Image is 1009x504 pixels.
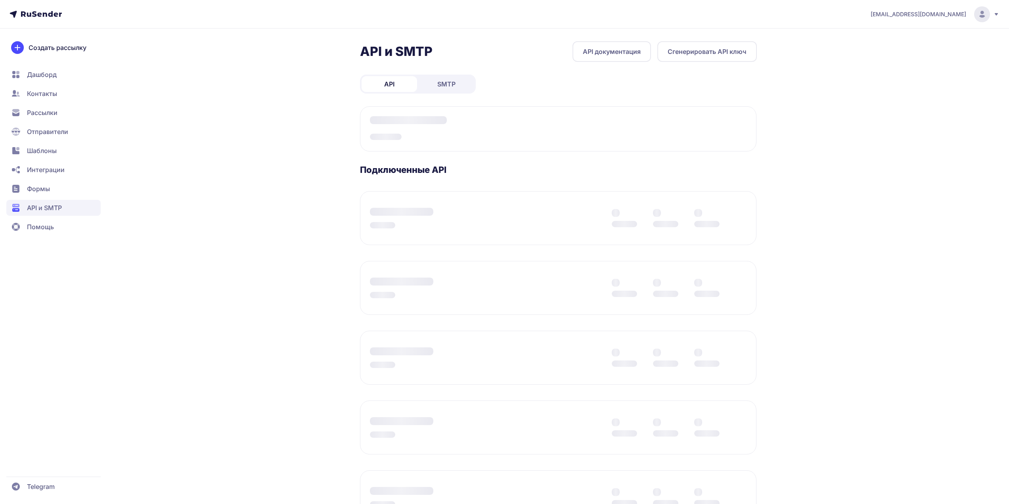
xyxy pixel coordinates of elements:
[27,184,50,194] span: Формы
[27,165,65,174] span: Интеграции
[871,10,966,18] span: [EMAIL_ADDRESS][DOMAIN_NAME]
[29,43,86,52] span: Создать рассылку
[27,222,54,232] span: Помощь
[384,79,394,89] span: API
[27,108,57,117] span: Рассылки
[6,479,101,494] a: Telegram
[437,79,456,89] span: SMTP
[419,76,474,92] a: SMTP
[362,76,417,92] a: API
[27,89,57,98] span: Контакты
[360,44,433,59] h2: API и SMTP
[572,41,651,62] a: API документация
[360,164,757,175] h3: Подключенные API
[27,482,55,491] span: Telegram
[27,70,57,79] span: Дашборд
[657,41,757,62] button: Сгенерировать API ключ
[27,203,62,213] span: API и SMTP
[27,127,68,136] span: Отправители
[27,146,57,155] span: Шаблоны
